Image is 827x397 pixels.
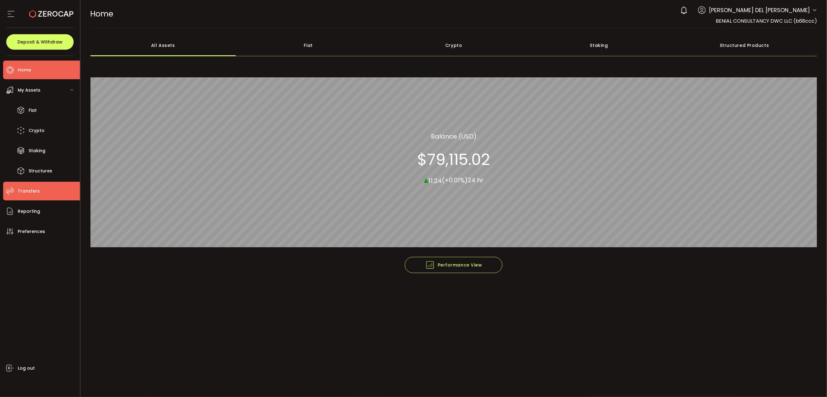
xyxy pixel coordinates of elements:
[424,173,428,186] span: ▴
[716,17,817,25] span: BENIAL CONSULTANCY DWC LLC (b68ccc)
[18,227,45,236] span: Preferences
[417,150,490,169] section: $79,115.02
[18,66,31,75] span: Home
[425,260,482,270] span: Performance View
[709,6,810,14] span: [PERSON_NAME] DEL [PERSON_NAME]
[755,330,827,397] iframe: Chat Widget
[236,34,381,56] div: Fiat
[90,34,236,56] div: All Assets
[18,207,40,216] span: Reporting
[29,167,52,176] span: Structures
[29,126,44,135] span: Crypto
[29,146,45,155] span: Staking
[6,34,74,50] button: Deposit & Withdraw
[442,176,468,185] span: (+0.01%)
[18,364,35,373] span: Log out
[18,86,40,95] span: My Assets
[431,132,477,141] section: Balance (USD)
[468,176,483,185] span: 24 hr
[381,34,527,56] div: Crypto
[90,8,113,19] span: Home
[672,34,817,56] div: Structured Products
[17,40,62,44] span: Deposit & Withdraw
[405,257,502,273] button: Performance View
[29,106,37,115] span: Fiat
[526,34,672,56] div: Staking
[428,176,442,185] span: 11.24
[18,187,40,196] span: Transfers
